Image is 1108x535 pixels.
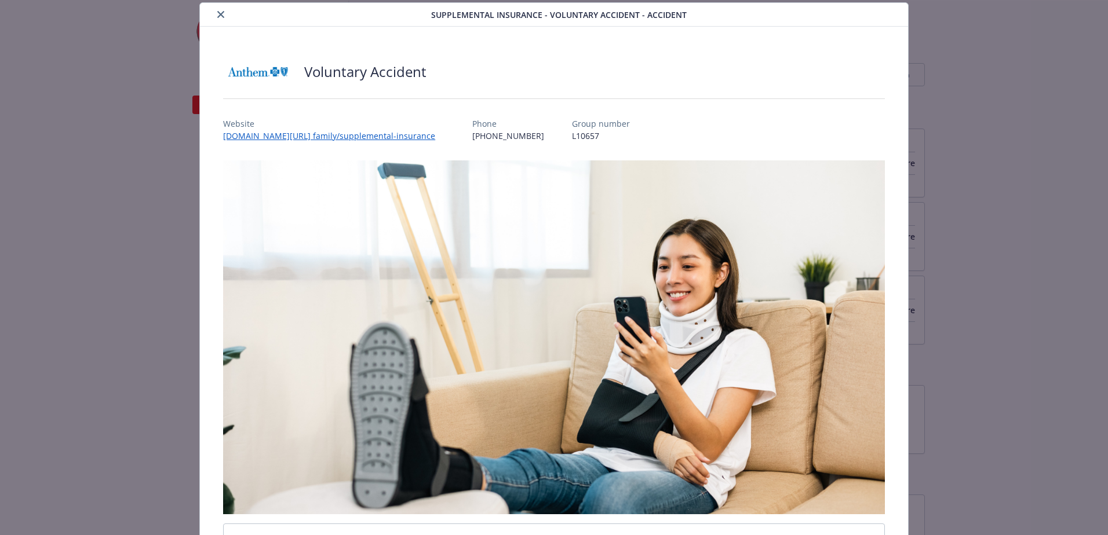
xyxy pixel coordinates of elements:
[214,8,228,21] button: close
[472,118,544,130] p: Phone
[223,160,885,514] img: banner
[431,9,687,21] span: Supplemental Insurance - Voluntary Accident - Accident
[223,54,293,89] img: Anthem Blue Cross
[472,130,544,142] p: [PHONE_NUMBER]
[304,62,427,82] h2: Voluntary Accident
[572,118,630,130] p: Group number
[572,130,630,142] p: L10657
[223,130,444,141] a: [DOMAIN_NAME][URL] family/supplemental-insurance
[223,118,444,130] p: Website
